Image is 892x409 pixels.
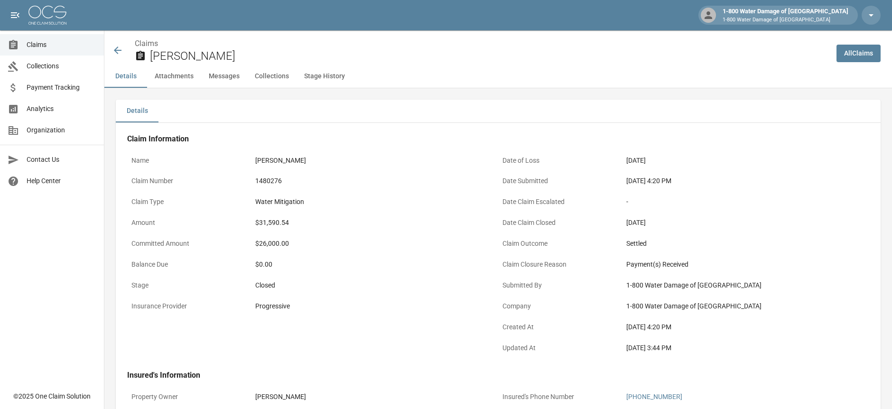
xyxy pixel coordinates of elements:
div: [PERSON_NAME] [255,392,494,402]
p: Claim Closure Reason [498,255,622,274]
h4: Insured's Information [127,371,869,380]
div: [DATE] [626,218,865,228]
a: AllClaims [836,45,881,62]
p: Claim Type [127,193,251,211]
p: Submitted By [498,276,622,295]
nav: breadcrumb [135,38,829,49]
div: Closed [255,280,494,290]
p: Date Claim Escalated [498,193,622,211]
div: [DATE] 4:20 PM [626,322,865,332]
p: Stage [127,276,251,295]
span: Organization [27,125,96,135]
div: 1-800 Water Damage of [GEOGRAPHIC_DATA] [626,280,865,290]
div: Progressive [255,301,494,311]
div: - [626,197,865,207]
div: Settled [626,239,865,249]
div: anchor tabs [104,65,892,88]
button: open drawer [6,6,25,25]
div: [PERSON_NAME] [255,156,494,166]
button: Attachments [147,65,201,88]
p: Created At [498,318,622,336]
span: Claims [27,40,96,50]
h2: [PERSON_NAME] [150,49,829,63]
p: Insured's Phone Number [498,388,622,406]
div: details tabs [116,100,881,122]
span: Contact Us [27,155,96,165]
p: Updated At [498,339,622,357]
div: Water Mitigation [255,197,494,207]
div: 1-800 Water Damage of [GEOGRAPHIC_DATA] [719,7,852,24]
button: Collections [247,65,297,88]
div: Payment(s) Received [626,260,865,270]
p: Date Claim Closed [498,214,622,232]
a: [PHONE_NUMBER] [626,393,682,400]
p: Committed Amount [127,234,251,253]
a: Claims [135,39,158,48]
p: Insurance Provider [127,297,251,316]
h4: Claim Information [127,134,869,144]
p: Claim Number [127,172,251,190]
div: 1480276 [255,176,494,186]
p: Property Owner [127,388,251,406]
span: Analytics [27,104,96,114]
span: Help Center [27,176,96,186]
p: Claim Outcome [498,234,622,253]
p: Date of Loss [498,151,622,170]
p: Amount [127,214,251,232]
span: Payment Tracking [27,83,96,93]
div: © 2025 One Claim Solution [13,391,91,401]
div: $0.00 [255,260,494,270]
div: [DATE] 4:20 PM [626,176,865,186]
div: $26,000.00 [255,239,494,249]
button: Details [116,100,158,122]
button: Details [104,65,147,88]
button: Stage History [297,65,353,88]
div: [DATE] [626,156,865,166]
span: Collections [27,61,96,71]
div: $31,590.54 [255,218,494,228]
button: Messages [201,65,247,88]
p: Date Submitted [498,172,622,190]
p: Name [127,151,251,170]
p: 1-800 Water Damage of [GEOGRAPHIC_DATA] [723,16,848,24]
div: [DATE] 3:44 PM [626,343,865,353]
p: Company [498,297,622,316]
img: ocs-logo-white-transparent.png [28,6,66,25]
div: 1-800 Water Damage of [GEOGRAPHIC_DATA] [626,301,865,311]
p: Balance Due [127,255,251,274]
